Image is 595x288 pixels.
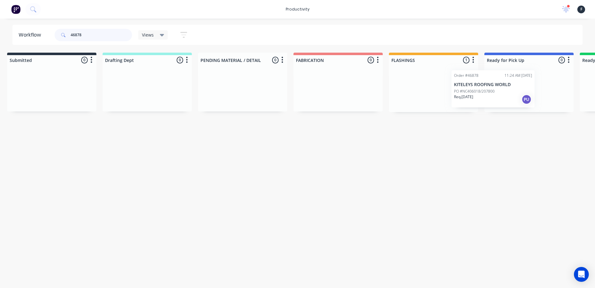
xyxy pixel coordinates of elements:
[19,31,44,39] div: Workflow
[142,32,154,38] span: Views
[71,29,132,41] input: Search for orders...
[574,267,589,282] div: Open Intercom Messenger
[283,5,313,14] div: productivity
[580,7,582,12] span: F
[11,5,20,14] img: Factory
